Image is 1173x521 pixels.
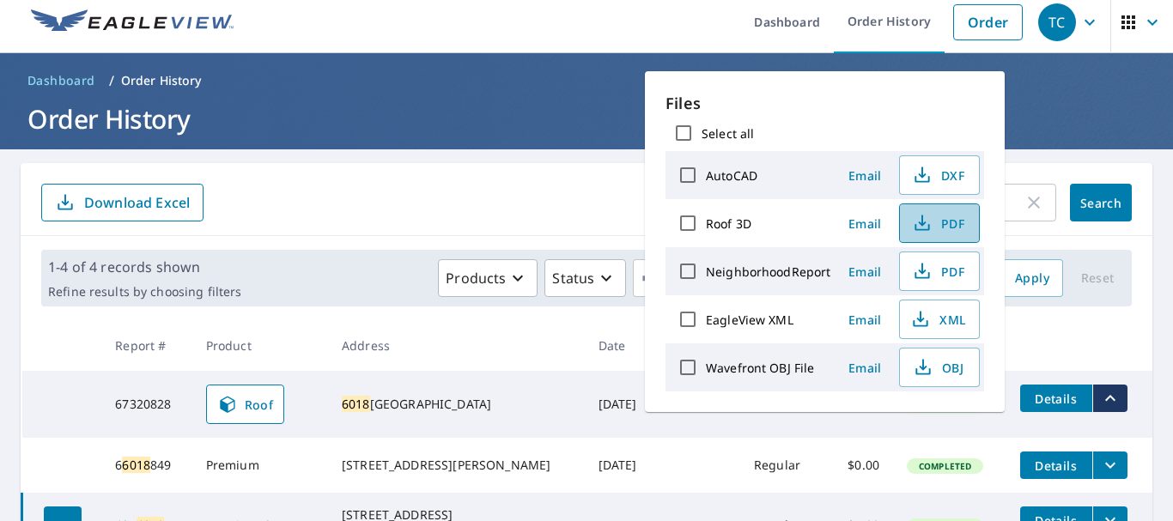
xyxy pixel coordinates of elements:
h1: Order History [21,101,1152,136]
div: TC [1038,3,1076,41]
p: 1-4 of 4 records shown [48,257,241,277]
button: Email [837,210,892,237]
span: PDF [910,261,965,282]
img: EV Logo [31,9,234,35]
a: Dashboard [21,67,102,94]
span: Dashboard [27,72,95,89]
span: Email [844,360,885,376]
button: Status [544,259,626,297]
span: Email [844,264,885,280]
span: Completed [909,460,982,472]
p: Products [446,268,506,288]
nav: breadcrumb [21,67,1152,94]
label: Roof 3D [706,215,751,232]
button: PDF [899,251,980,291]
p: Refine results by choosing filters [48,284,241,300]
button: Email [837,162,892,189]
td: [DATE] [585,438,656,493]
label: Wavefront OBJ File [706,360,814,376]
mark: 6018 [122,457,150,473]
td: 67320828 [101,371,191,438]
span: Email [844,312,885,328]
span: XML [910,309,965,330]
mark: 6018 [342,396,370,412]
button: Email [837,306,892,333]
li: / [109,70,114,91]
span: OBJ [910,357,965,378]
th: Date [585,320,656,371]
a: Order [953,4,1023,40]
button: detailsBtn-66018849 [1020,451,1092,479]
span: Details [1030,391,1082,407]
button: Products [438,259,538,297]
td: Premium [192,438,328,493]
button: OBJ [899,348,980,387]
button: PDF [899,203,980,243]
span: Email [844,215,885,232]
button: detailsBtn-67320828 [1020,385,1092,412]
span: PDF [910,213,965,233]
button: Orgs [633,259,730,297]
td: [DATE] [585,371,656,438]
p: Files [666,92,984,115]
label: EagleView XML [706,312,793,328]
div: [GEOGRAPHIC_DATA] [342,396,571,413]
p: Download Excel [84,193,190,212]
td: 6 849 [101,438,191,493]
label: Select all [702,125,754,142]
td: Regular [740,438,822,493]
p: Status [552,268,594,288]
button: Download Excel [41,184,204,221]
td: $0.00 [822,438,893,493]
button: Apply [1001,259,1063,297]
p: Order History [121,72,202,89]
label: AutoCAD [706,167,757,184]
button: filesDropdownBtn-67320828 [1092,385,1127,412]
span: Search [1084,195,1118,211]
button: filesDropdownBtn-66018849 [1092,451,1127,479]
th: Product [192,320,328,371]
th: Address [328,320,585,371]
button: Email [837,354,892,381]
span: DXF [910,165,965,185]
button: DXF [899,155,980,195]
button: Email [837,258,892,285]
span: Details [1030,457,1082,474]
span: Apply [1015,268,1049,289]
span: Email [844,167,885,184]
button: XML [899,300,980,339]
button: Search [1070,184,1132,221]
label: NeighborhoodReport [706,264,830,280]
span: Orgs [641,268,698,289]
span: Roof [217,394,274,415]
div: [STREET_ADDRESS][PERSON_NAME] [342,457,571,474]
th: Report # [101,320,191,371]
a: Roof [206,385,285,424]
